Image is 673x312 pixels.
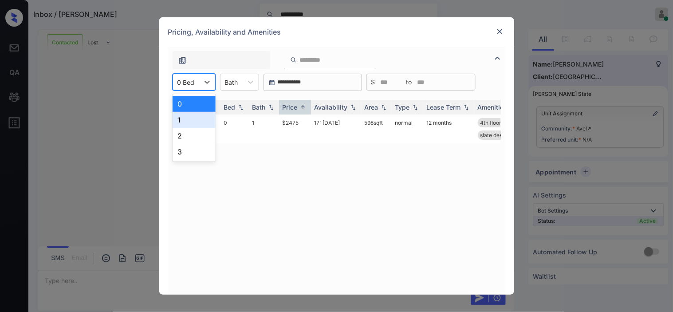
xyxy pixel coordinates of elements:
[224,103,236,111] div: Bed
[173,96,216,112] div: 0
[299,104,307,111] img: sorting
[379,104,388,111] img: sorting
[159,17,514,47] div: Pricing, Availability and Amenities
[496,27,504,36] img: close
[480,119,502,126] span: 4th floor
[173,112,216,128] div: 1
[173,128,216,144] div: 2
[178,56,187,65] img: icon-zuma
[492,53,503,63] img: icon-zuma
[349,104,358,111] img: sorting
[267,104,275,111] img: sorting
[371,77,375,87] span: $
[427,103,461,111] div: Lease Term
[462,104,471,111] img: sorting
[480,132,522,138] span: slate design pa...
[365,103,378,111] div: Area
[252,103,266,111] div: Bath
[478,103,508,111] div: Amenities
[392,115,423,143] td: normal
[395,103,410,111] div: Type
[315,103,348,111] div: Availability
[423,115,474,143] td: 12 months
[311,115,361,143] td: 17' [DATE]
[279,115,311,143] td: $2475
[406,77,412,87] span: to
[361,115,392,143] td: 598 sqft
[411,104,420,111] img: sorting
[220,115,249,143] td: 0
[283,103,298,111] div: Price
[290,56,297,64] img: icon-zuma
[236,104,245,111] img: sorting
[249,115,279,143] td: 1
[173,144,216,160] div: 3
